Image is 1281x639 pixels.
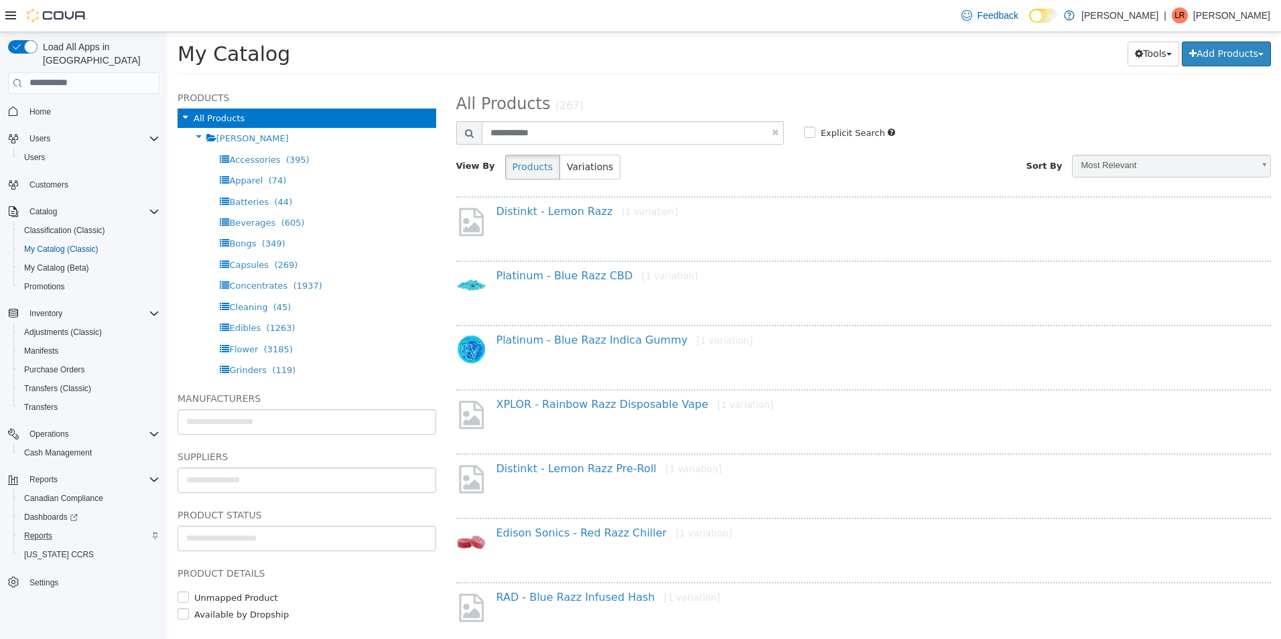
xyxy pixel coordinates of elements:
[13,323,165,342] button: Adjustments (Classic)
[114,186,137,196] span: (605)
[105,333,128,343] span: (119)
[62,228,101,238] span: Capsules
[289,302,319,332] img: 150
[62,123,113,133] span: Accessories
[19,241,159,257] span: My Catalog (Classic)
[329,559,553,571] a: RAD - Blue Razz Infused Hash[1 variation]
[24,573,159,590] span: Settings
[24,327,102,338] span: Adjustments (Classic)
[19,222,111,238] a: Classification (Classic)
[101,143,119,153] span: (74)
[19,509,83,525] a: Dashboards
[24,152,45,163] span: Users
[13,489,165,508] button: Canadian Compliance
[19,362,90,378] a: Purchase Orders
[24,305,159,322] span: Inventory
[3,572,165,591] button: Settings
[550,367,606,378] small: [1 variation]
[859,129,895,139] span: Sort By
[905,123,1085,144] span: Most Relevant
[13,240,165,259] button: My Catalog (Classic)
[338,123,393,147] button: Products
[10,417,269,433] h5: Suppliers
[24,104,56,120] a: Home
[10,58,269,74] h5: Products
[24,204,159,220] span: Catalog
[24,305,68,322] button: Inventory
[126,248,155,259] span: (1937)
[49,101,121,111] span: [PERSON_NAME]
[98,291,127,301] span: (1263)
[19,362,159,378] span: Purchase Orders
[8,96,159,627] nav: Complex example
[289,559,319,592] img: missing-image.png
[977,9,1018,22] span: Feedback
[24,131,159,147] span: Users
[94,206,118,216] span: (349)
[29,429,69,439] span: Operations
[1081,7,1158,23] p: [PERSON_NAME]
[10,358,269,374] h5: Manufacturers
[19,241,104,257] a: My Catalog (Classic)
[13,379,165,398] button: Transfers (Classic)
[19,279,159,295] span: Promotions
[24,131,56,147] button: Users
[1029,9,1057,23] input: Dark Mode
[289,366,319,399] img: missing-image.png
[24,225,105,236] span: Classification (Classic)
[13,526,165,545] button: Reports
[329,366,606,378] a: XPLOR - Rainbow Razz Disposable Vape[1 variation]
[956,2,1024,29] a: Feedback
[19,380,96,397] a: Transfers (Classic)
[329,301,586,314] a: Platinum - Blue Razz Indica Gummy[1 variation]
[62,270,100,280] span: Cleaning
[19,547,159,563] span: Washington CCRS
[289,173,319,206] img: missing-image.png
[62,206,88,216] span: Bongs
[62,248,120,259] span: Concentrates
[62,291,93,301] span: Edibles
[19,260,159,276] span: My Catalog (Beta)
[650,94,718,108] label: Explicit Search
[1172,7,1188,23] div: Lyle Reil
[24,346,58,356] span: Manifests
[19,445,97,461] a: Cash Management
[19,324,107,340] a: Adjustments (Classic)
[24,103,159,120] span: Home
[19,528,159,544] span: Reports
[13,277,165,296] button: Promotions
[388,68,416,80] small: (267)
[19,509,159,525] span: Dashboards
[23,559,111,573] label: Unmapped Product
[24,177,74,193] a: Customers
[62,143,95,153] span: Apparel
[496,560,553,571] small: [1 variation]
[19,399,63,415] a: Transfers
[529,303,586,313] small: [1 variation]
[392,123,453,147] button: Variations
[3,470,165,489] button: Reports
[289,431,319,464] img: missing-image.png
[289,495,319,525] img: 150
[19,324,159,340] span: Adjustments (Classic)
[960,9,1012,34] button: Tools
[24,426,74,442] button: Operations
[3,175,165,194] button: Customers
[3,129,165,148] button: Users
[13,545,165,564] button: [US_STATE] CCRS
[3,202,165,221] button: Catalog
[29,308,62,319] span: Inventory
[24,263,89,273] span: My Catalog (Beta)
[29,180,68,190] span: Customers
[13,360,165,379] button: Purchase Orders
[19,547,99,563] a: [US_STATE] CCRS
[3,304,165,323] button: Inventory
[24,402,58,413] span: Transfers
[24,364,85,375] span: Purchase Orders
[329,237,531,250] a: Platinum - Blue Razz CBD[1 variation]
[106,270,124,280] span: (45)
[13,398,165,417] button: Transfers
[3,102,165,121] button: Home
[1174,7,1185,23] span: LR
